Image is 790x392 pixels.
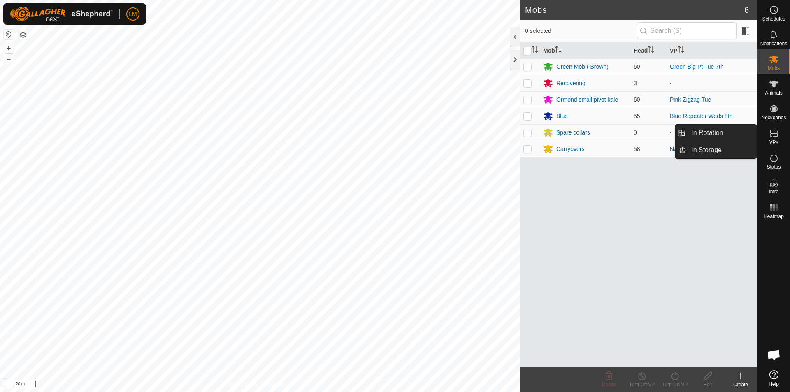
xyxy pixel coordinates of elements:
span: 3 [634,80,637,86]
td: - [667,75,757,91]
button: Reset Map [4,30,14,39]
div: Recovering [556,79,586,88]
span: 55 [634,113,640,119]
span: Status [767,165,781,169]
div: Open chat [762,343,786,367]
td: - [667,124,757,141]
span: Neckbands [761,115,786,120]
div: Ormond small pivot kale [556,95,618,104]
p-sorticon: Activate to sort [532,47,538,54]
span: VPs [769,140,778,145]
a: NA3 WED PM [670,146,706,152]
span: Notifications [760,41,787,46]
a: Green Big Pt Tue 7th [670,63,724,70]
div: Edit [691,381,724,388]
div: Green Mob ( Brown) [556,63,609,71]
span: 60 [634,96,640,103]
button: Map Layers [18,30,28,40]
li: In Storage [675,142,757,158]
h2: Mobs [525,5,744,15]
span: Infra [769,189,778,194]
a: Privacy Policy [228,381,258,389]
li: In Rotation [675,125,757,141]
span: Animals [765,90,783,95]
th: Head [630,43,667,59]
a: Contact Us [268,381,293,389]
a: Pink Zigzag Tue [670,96,711,103]
button: – [4,54,14,64]
span: 60 [634,63,640,70]
th: Mob [540,43,630,59]
div: Create [724,381,757,388]
p-sorticon: Activate to sort [678,47,684,54]
span: 58 [634,146,640,152]
img: Gallagher Logo [10,7,113,21]
div: Carryovers [556,145,584,153]
div: Spare collars [556,128,590,137]
span: 0 selected [525,27,637,35]
span: In Storage [691,145,722,155]
span: Mobs [768,66,780,71]
a: Help [757,367,790,390]
a: In Storage [686,142,757,158]
span: Schedules [762,16,785,21]
span: 0 [634,129,637,136]
span: In Rotation [691,128,723,138]
a: Blue Repeater Weds 8th [670,113,732,119]
div: Turn Off VP [625,381,658,388]
a: In Rotation [686,125,757,141]
span: 6 [744,4,749,16]
th: VP [667,43,757,59]
span: Delete [602,382,616,387]
span: Heatmap [764,214,784,219]
input: Search (S) [637,22,737,39]
p-sorticon: Activate to sort [555,47,562,54]
div: Blue [556,112,568,121]
button: + [4,43,14,53]
div: Turn On VP [658,381,691,388]
p-sorticon: Activate to sort [648,47,654,54]
span: LM [129,10,137,19]
span: Help [769,382,779,387]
